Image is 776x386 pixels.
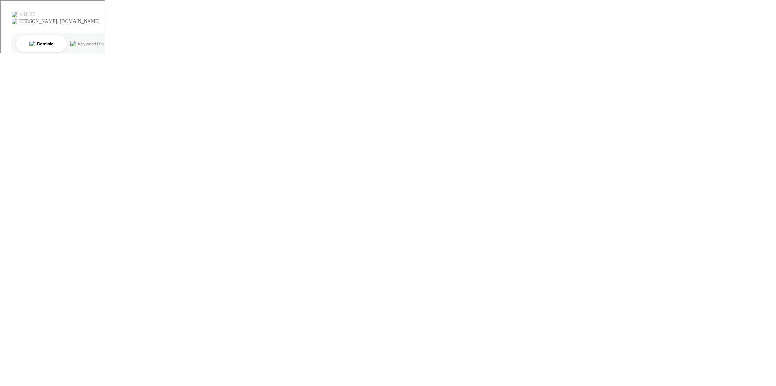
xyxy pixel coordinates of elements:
img: tab_keywords_by_traffic_grey.svg [70,40,75,46]
div: Keyword (traffico) [77,41,115,45]
div: v 4.0.25 [19,11,34,17]
img: logo_orange.svg [11,11,17,17]
img: tab_domain_overview_orange.svg [29,40,34,46]
div: Dominio [36,41,53,45]
div: [PERSON_NAME]: [DOMAIN_NAME] [18,18,99,24]
img: website_grey.svg [11,18,17,24]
